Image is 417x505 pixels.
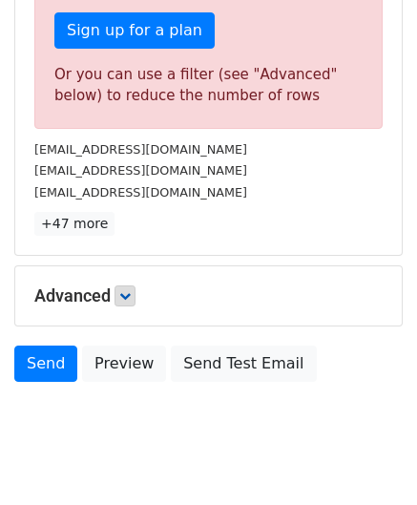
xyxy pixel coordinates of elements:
[14,346,77,382] a: Send
[322,413,417,505] iframe: Chat Widget
[82,346,166,382] a: Preview
[34,163,247,178] small: [EMAIL_ADDRESS][DOMAIN_NAME]
[54,12,215,49] a: Sign up for a plan
[54,64,363,107] div: Or you can use a filter (see "Advanced" below) to reduce the number of rows
[34,142,247,157] small: [EMAIL_ADDRESS][DOMAIN_NAME]
[34,185,247,200] small: [EMAIL_ADDRESS][DOMAIN_NAME]
[34,285,383,306] h5: Advanced
[171,346,316,382] a: Send Test Email
[34,212,115,236] a: +47 more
